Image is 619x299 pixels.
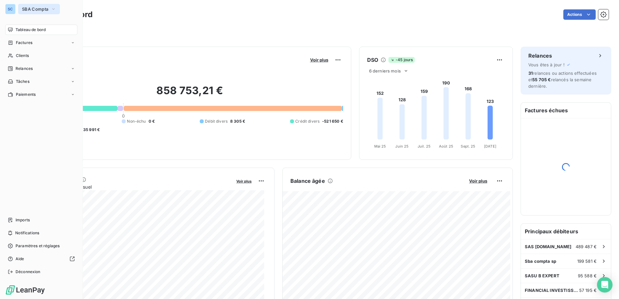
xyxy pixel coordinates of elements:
[367,56,378,64] h6: DSO
[236,179,252,183] span: Voir plus
[16,269,40,275] span: Déconnexion
[597,277,613,293] div: Open Intercom Messenger
[528,62,565,67] span: Vous êtes à jour !
[525,244,572,249] span: SAS [DOMAIN_NAME]
[439,144,453,149] tspan: Août 25
[5,254,77,264] a: Aide
[37,84,343,104] h2: 858 753,21 €
[16,66,33,72] span: Relances
[374,144,386,149] tspan: Mai 25
[205,118,228,124] span: Débit divers
[230,118,245,124] span: 8 305 €
[122,113,125,118] span: 0
[525,288,579,293] span: FINANCIAL INVESTISSEMENT
[149,118,155,124] span: 0 €
[16,92,36,97] span: Paiements
[418,144,431,149] tspan: Juil. 25
[528,52,552,60] h6: Relances
[579,288,597,293] span: 57 195 €
[578,273,597,278] span: 95 588 €
[469,178,487,183] span: Voir plus
[461,144,475,149] tspan: Sept. 25
[525,259,556,264] span: Sba compta sp
[16,256,24,262] span: Aide
[308,57,330,63] button: Voir plus
[16,40,32,46] span: Factures
[295,118,320,124] span: Crédit divers
[81,127,100,133] span: -35 991 €
[528,71,533,76] span: 31
[16,217,30,223] span: Imports
[22,6,48,12] span: SBA Compta
[388,57,415,63] span: -45 jours
[322,118,343,124] span: -521 650 €
[15,230,39,236] span: Notifications
[532,77,551,82] span: 55 705 €
[5,4,16,14] div: SC
[37,183,232,190] span: Chiffre d'affaires mensuel
[16,243,60,249] span: Paramètres et réglages
[290,177,325,185] h6: Balance âgée
[16,53,29,59] span: Clients
[16,27,46,33] span: Tableau de bord
[577,259,597,264] span: 199 581 €
[484,144,496,149] tspan: [DATE]
[528,71,597,89] span: relances ou actions effectuées et relancés la semaine dernière.
[369,68,401,73] span: 6 derniers mois
[467,178,489,184] button: Voir plus
[521,224,611,239] h6: Principaux débiteurs
[5,285,45,295] img: Logo LeanPay
[576,244,597,249] span: 489 487 €
[395,144,409,149] tspan: Juin 25
[521,103,611,118] h6: Factures échues
[525,273,559,278] span: SASU B EXPERT
[16,79,29,84] span: Tâches
[234,178,253,184] button: Voir plus
[127,118,146,124] span: Non-échu
[563,9,596,20] button: Actions
[310,57,328,62] span: Voir plus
